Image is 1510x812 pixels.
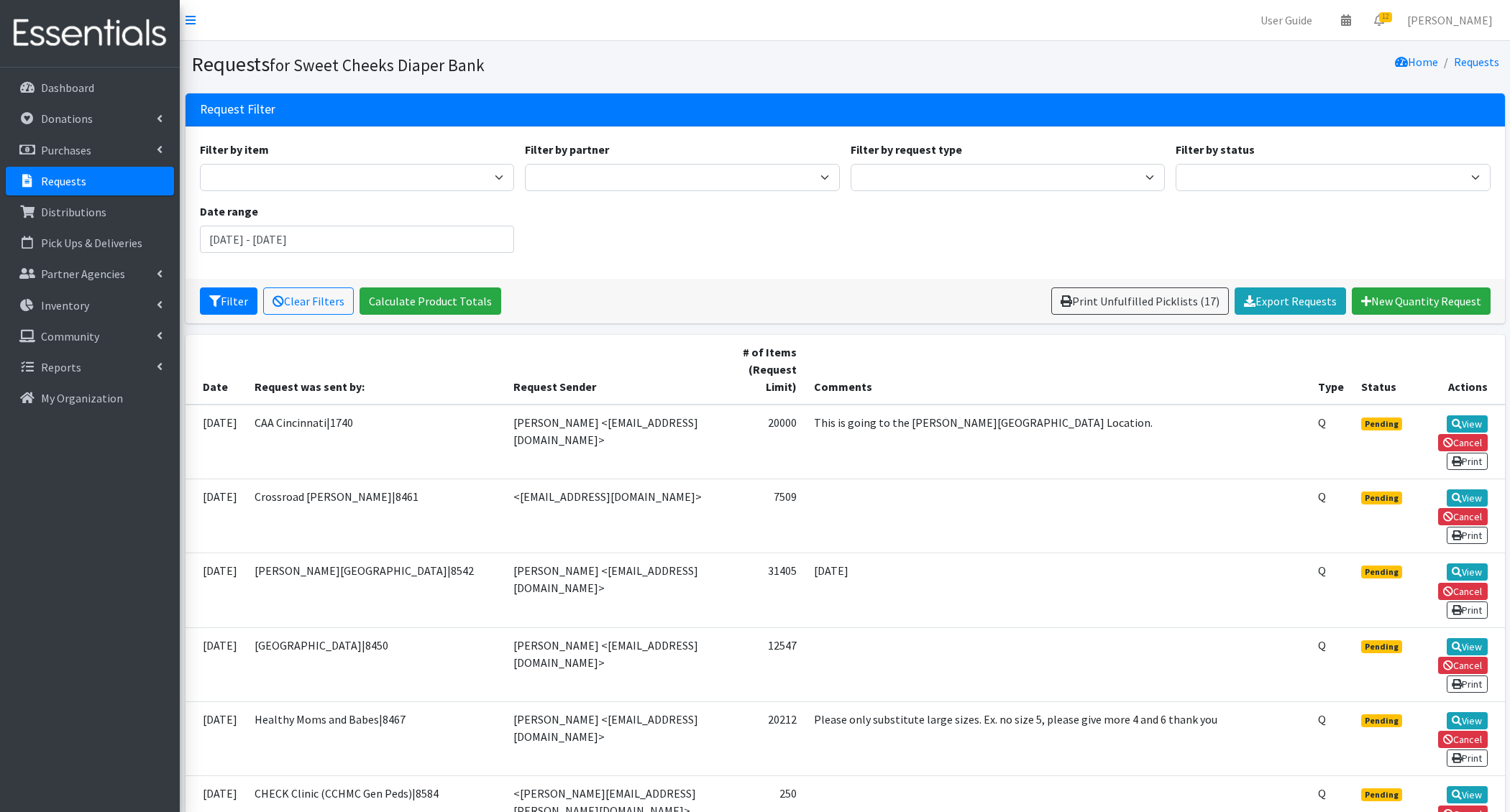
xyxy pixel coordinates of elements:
[1176,141,1255,158] label: Filter by status
[6,291,174,320] a: Inventory
[6,167,174,195] a: Requests
[1051,287,1229,315] a: Print Unfulfilled Picklists (17)
[41,205,106,219] p: Distributions
[1361,566,1402,578] span: Pending
[1396,6,1504,34] a: [PERSON_NAME]
[1318,786,1326,801] abbr: Quantity
[505,553,715,627] td: [PERSON_NAME] <[EMAIL_ADDRESS][DOMAIN_NAME]>
[41,111,93,126] p: Donations
[1361,714,1402,727] span: Pending
[200,102,275,117] h3: Request Filter
[1447,638,1488,655] a: View
[1438,508,1488,525] a: Cancel
[246,405,505,479] td: CAA Cincinnati|1740
[1379,12,1392,22] span: 12
[805,405,1309,479] td: This is going to the [PERSON_NAME][GEOGRAPHIC_DATA] Location.
[186,335,246,405] th: Date
[41,391,123,405] p: My Organization
[41,329,99,343] p: Community
[6,353,174,382] a: Reports
[200,203,258,220] label: Date range
[1235,287,1346,315] a: Export Requests
[715,701,805,775] td: 20212
[246,553,505,627] td: [PERSON_NAME][GEOGRAPHIC_DATA]|8542
[1413,335,1505,405] th: Actions
[6,104,174,133] a: Donations
[41,298,89,313] p: Inventory
[1363,6,1396,34] a: 12
[186,553,246,627] td: [DATE]
[200,287,257,315] button: Filter
[41,174,86,188] p: Requests
[41,267,125,281] p: Partner Agencies
[505,335,715,405] th: Request Sender
[505,479,715,553] td: <[EMAIL_ADDRESS][DOMAIN_NAME]>
[1318,638,1326,652] abbr: Quantity
[360,287,501,315] a: Calculate Product Totals
[6,384,174,412] a: My Organization
[246,701,505,775] td: Healthy Moms and Babes|8467
[200,226,515,253] input: January 1, 2011 - December 31, 2011
[200,141,269,158] label: Filter by item
[6,73,174,102] a: Dashboard
[186,701,246,775] td: [DATE]
[1395,55,1438,69] a: Home
[1352,287,1491,315] a: New Quantity Request
[246,335,505,405] th: Request was sent by:
[1438,583,1488,600] a: Cancel
[6,322,174,351] a: Community
[715,335,805,405] th: # of Items (Request Limit)
[1454,55,1499,69] a: Requests
[505,627,715,701] td: [PERSON_NAME] <[EMAIL_ADDRESS][DOMAIN_NAME]>
[715,479,805,553] td: 7509
[1447,527,1488,544] a: Print
[191,52,840,77] h1: Requests
[246,479,505,553] td: Crossroad [PERSON_NAME]|8461
[715,627,805,701] td: 12547
[1447,489,1488,507] a: View
[805,335,1309,405] th: Comments
[715,553,805,627] td: 31405
[41,360,81,374] p: Reports
[6,136,174,165] a: Purchases
[6,229,174,257] a: Pick Ups & Deliveries
[6,9,174,57] img: HumanEssentials
[1318,489,1326,504] abbr: Quantity
[851,141,962,158] label: Filter by request type
[1447,601,1488,619] a: Print
[1447,563,1488,581] a: View
[6,259,174,288] a: Partner Agencies
[246,627,505,701] td: [GEOGRAPHIC_DATA]|8450
[1447,786,1488,803] a: View
[1249,6,1324,34] a: User Guide
[505,405,715,479] td: [PERSON_NAME] <[EMAIL_ADDRESS][DOMAIN_NAME]>
[263,287,354,315] a: Clear Filters
[505,701,715,775] td: [PERSON_NAME] <[EMAIL_ADDRESS][DOMAIN_NAME]>
[1438,657,1488,674] a: Cancel
[186,405,246,479] td: [DATE]
[1361,640,1402,653] span: Pending
[1447,749,1488,767] a: Print
[1361,788,1402,801] span: Pending
[186,479,246,553] td: [DATE]
[715,405,805,479] td: 20000
[41,80,94,95] p: Dashboard
[1318,563,1326,578] abbr: Quantity
[1353,335,1413,405] th: Status
[1447,415,1488,433] a: View
[270,55,485,75] small: for Sweet Cheeks Diaper Bank
[186,627,246,701] td: [DATE]
[805,701,1309,775] td: Please only substitute large sizes. Ex. no size 5, please give more 4 and 6 thank you
[1318,712,1326,726] abbr: Quantity
[6,198,174,226] a: Distributions
[1447,712,1488,729] a: View
[41,143,91,157] p: Purchases
[1438,731,1488,748] a: Cancel
[1361,492,1402,504] span: Pending
[1447,453,1488,470] a: Print
[1318,415,1326,430] abbr: Quantity
[41,236,142,250] p: Pick Ups & Deliveries
[805,553,1309,627] td: [DATE]
[1309,335,1353,405] th: Type
[1361,417,1402,430] span: Pending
